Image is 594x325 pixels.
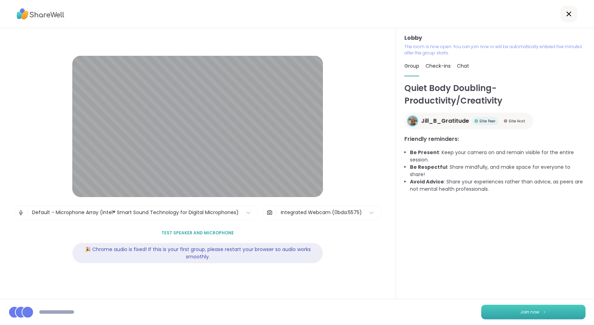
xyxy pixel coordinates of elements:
[32,209,239,216] div: Default - Microphone Array (Intel® Smart Sound Technology for Digital Microphones)
[521,309,540,315] span: Join now
[404,62,419,69] span: Group
[17,6,64,22] img: ShareWell Logo
[475,119,478,123] img: Elite Peer
[410,149,439,156] b: Be Present
[276,206,277,220] span: |
[408,116,417,126] img: Jill_B_Gratitude
[72,243,323,263] div: 🎉 Chrome audio is fixed! If this is your first group, please restart your browser so audio works ...
[404,135,586,143] h3: Friendly reminders:
[410,178,586,193] li: : Share your experiences rather than advice, as peers are not mental health professionals.
[480,119,496,124] span: Elite Peer
[410,164,586,178] li: : Share mindfully, and make space for everyone to share!
[410,164,447,171] b: Be Respectful
[404,44,586,56] p: The room is now open. You can join now or will be automatically entered five minutes after the gr...
[410,149,586,164] li: : Keep your camera on and remain visible for the entire session.
[404,82,586,107] h1: Quiet Body Doubling- Productivity/Creativity
[159,226,237,240] button: Test speaker and microphone
[421,117,469,125] span: Jill_B_Gratitude
[504,119,507,123] img: Elite Host
[267,206,273,220] img: Camera
[404,113,533,129] a: Jill_B_GratitudeJill_B_GratitudeElite PeerElite PeerElite HostElite Host
[426,62,451,69] span: Check-ins
[18,206,24,220] img: Microphone
[404,34,586,42] h3: Lobby
[27,206,29,220] span: |
[281,209,362,216] div: Integrated Webcam (0bda:5575)
[542,310,547,314] img: ShareWell Logomark
[410,178,444,185] b: Avoid Advice
[481,305,586,319] button: Join now
[161,230,234,236] span: Test speaker and microphone
[509,119,525,124] span: Elite Host
[457,62,469,69] span: Chat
